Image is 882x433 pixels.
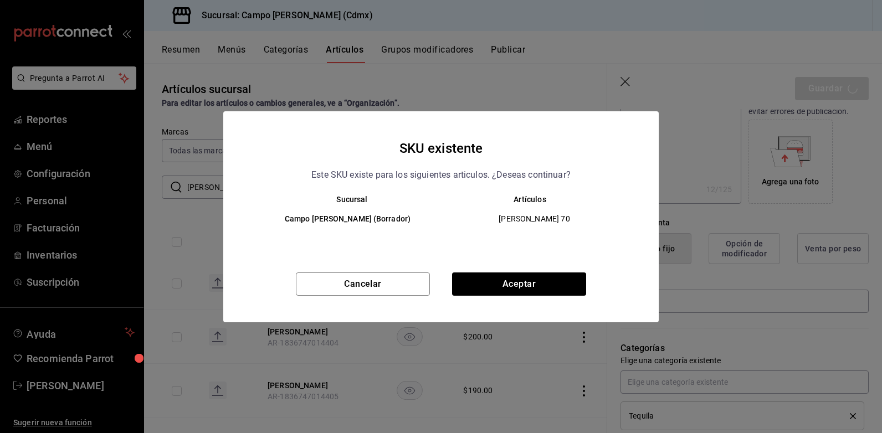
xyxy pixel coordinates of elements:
[450,213,618,224] span: [PERSON_NAME] 70
[311,168,571,182] p: Este SKU existe para los siguientes articulos. ¿Deseas continuar?
[441,195,637,204] th: Artículos
[296,272,430,296] button: Cancelar
[263,213,432,225] h6: Campo [PERSON_NAME] (Borrador)
[245,195,441,204] th: Sucursal
[399,138,483,159] h4: SKU existente
[452,272,586,296] button: Aceptar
